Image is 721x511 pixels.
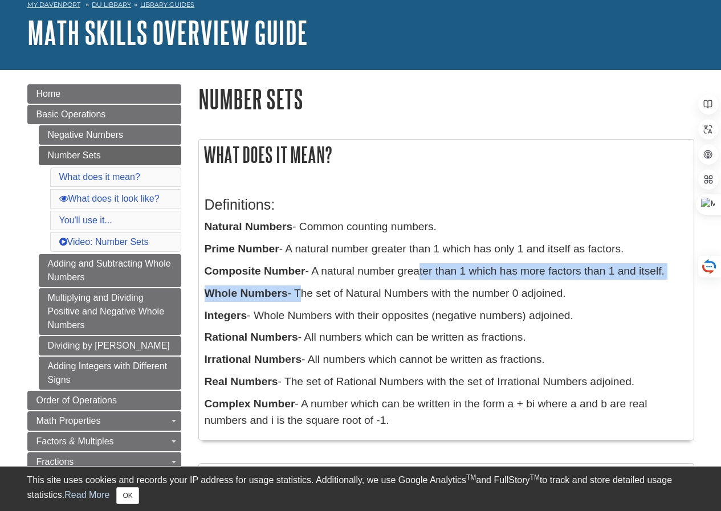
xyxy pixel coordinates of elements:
[36,436,114,446] span: Factors & Multiples
[27,432,181,451] a: Factors & Multiples
[64,490,109,500] a: Read More
[36,109,106,119] span: Basic Operations
[205,309,247,321] b: Integers
[466,473,476,481] sup: TM
[205,265,305,277] b: Composite Number
[205,398,295,410] b: Complex Number
[205,375,278,387] b: Real Numbers
[36,89,61,99] span: Home
[36,416,101,426] span: Math Properties
[39,125,181,145] a: Negative Numbers
[36,395,117,405] span: Order of Operations
[205,243,279,255] b: Prime Number
[530,473,540,481] sup: TM
[39,336,181,355] a: Dividing by [PERSON_NAME]
[27,15,308,50] a: Math Skills Overview Guide
[205,241,688,257] p: - A natural number greater than 1 which has only 1 and itself as factors.
[198,84,694,113] h1: Number Sets
[199,140,694,170] h2: What does it mean?
[27,411,181,431] a: Math Properties
[205,220,293,232] b: Natural Numbers
[140,1,194,9] a: Library Guides
[59,194,160,203] a: What does it look like?
[205,331,298,343] b: Rational Numbers
[27,452,181,472] a: Fractions
[39,288,181,335] a: Multiplying and Dividing Positive and Negative Whole Numbers
[59,237,149,247] a: Video: Number Sets
[59,172,140,182] a: What does it mean?
[205,287,288,299] b: Whole Numbers
[39,146,181,165] a: Number Sets
[205,396,688,429] p: - A number which can be written in the form a + bi where a and b are real numbers and i is the sq...
[36,457,74,467] span: Fractions
[27,391,181,410] a: Order of Operations
[27,105,181,124] a: Basic Operations
[205,353,302,365] b: Irrational Numbers
[27,84,181,104] a: Home
[27,473,694,504] div: This site uses cookies and records your IP address for usage statistics. Additionally, we use Goo...
[92,1,131,9] a: DU Library
[205,329,688,346] p: - All numbers which can be written as fractions.
[205,351,688,368] p: - All numbers which cannot be written as fractions.
[59,215,112,225] a: You'll use it...
[205,308,688,324] p: - Whole Numbers with their opposites (negative numbers) adjoined.
[205,263,688,280] p: - A natural number greater than 1 which has more factors than 1 and itself.
[205,285,688,302] p: - The set of Natural Numbers with the number 0 adjoined.
[205,197,688,213] h3: Definitions:
[199,464,694,496] h2: What does it look like?
[116,487,139,504] button: Close
[205,219,688,235] p: - Common counting numbers.
[39,254,181,287] a: Adding and Subtracting Whole Numbers
[39,357,181,390] a: Adding Integers with Different Signs
[205,374,688,390] p: - The set of Rational Numbers with the set of Irrational Numbers adjoined.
